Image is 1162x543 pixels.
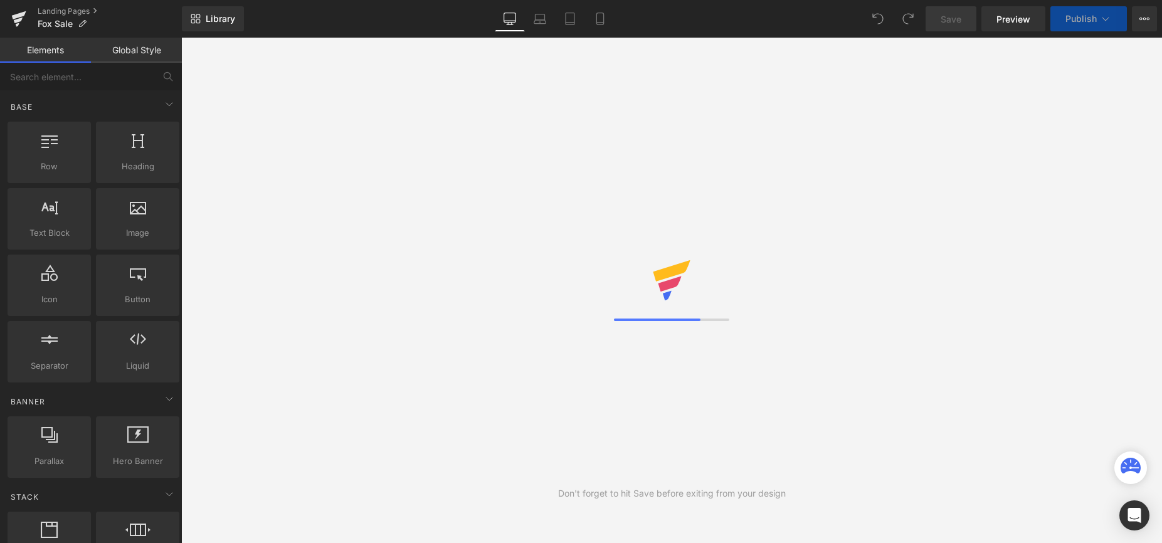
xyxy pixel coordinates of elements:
a: Global Style [91,38,182,63]
span: Fox Sale [38,19,73,29]
div: Open Intercom Messenger [1119,500,1149,530]
span: Icon [11,293,87,306]
span: Image [100,226,176,240]
a: Desktop [495,6,525,31]
a: Landing Pages [38,6,182,16]
span: Stack [9,491,40,503]
span: Heading [100,160,176,173]
a: Preview [981,6,1045,31]
a: Tablet [555,6,585,31]
button: Undo [865,6,890,31]
a: New Library [182,6,244,31]
span: Separator [11,359,87,372]
span: Button [100,293,176,306]
div: Don't forget to hit Save before exiting from your design [558,487,786,500]
span: Row [11,160,87,173]
span: Publish [1065,14,1097,24]
span: Preview [996,13,1030,26]
span: Save [941,13,961,26]
span: Banner [9,396,46,408]
span: Text Block [11,226,87,240]
span: Parallax [11,455,87,468]
span: Base [9,101,34,113]
span: Liquid [100,359,176,372]
a: Mobile [585,6,615,31]
a: Laptop [525,6,555,31]
button: More [1132,6,1157,31]
span: Hero Banner [100,455,176,468]
button: Redo [895,6,921,31]
span: Library [206,13,235,24]
button: Publish [1050,6,1127,31]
